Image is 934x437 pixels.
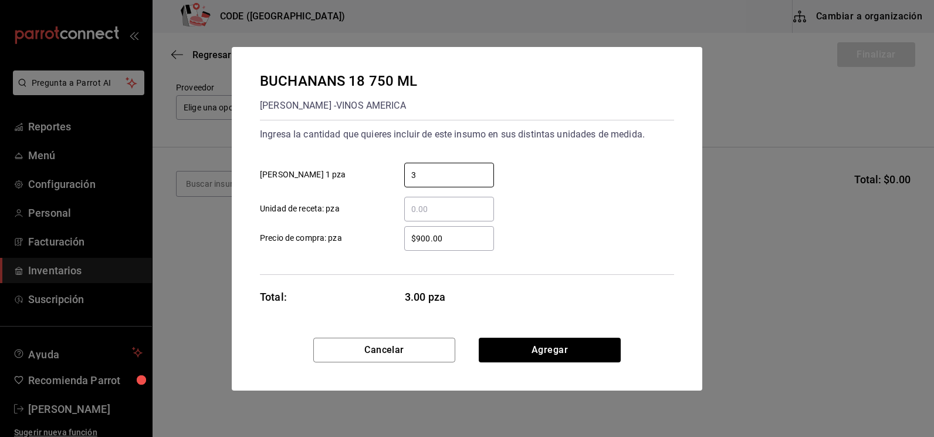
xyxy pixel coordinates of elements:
[479,338,621,362] button: Agregar
[260,169,346,181] span: [PERSON_NAME] 1 pza
[260,70,418,92] div: BUCHANANS 18 750 ML
[404,231,494,246] input: Precio de compra: pza
[405,289,495,305] span: 3.00 pza
[313,338,455,362] button: Cancelar
[260,289,287,305] div: Total:
[404,168,494,182] input: [PERSON_NAME] 1 pza
[260,125,674,144] div: Ingresa la cantidad que quieres incluir de este insumo en sus distintas unidades de medida.
[260,232,342,244] span: Precio de compra: pza
[260,203,340,215] span: Unidad de receta: pza
[260,96,418,115] div: [PERSON_NAME] - VINOS AMERICA
[404,202,494,216] input: Unidad de receta: pza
